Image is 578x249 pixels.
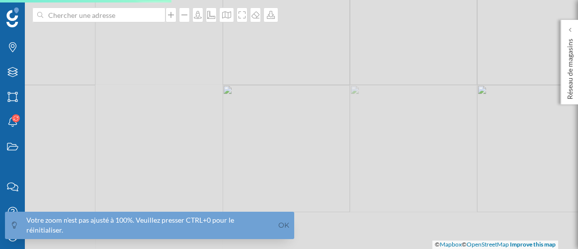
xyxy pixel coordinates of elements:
[432,241,558,249] div: © ©
[6,7,19,27] img: Logo Geoblink
[467,241,509,248] a: OpenStreetMap
[276,220,292,231] a: Ok
[440,241,462,248] a: Mapbox
[510,241,556,248] a: Improve this map
[26,215,271,235] div: Votre zoom n'est pas ajusté à 100%. Veuillez presser CTRL+0 pour le réinitialiser.
[565,35,575,99] p: Réseau de magasins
